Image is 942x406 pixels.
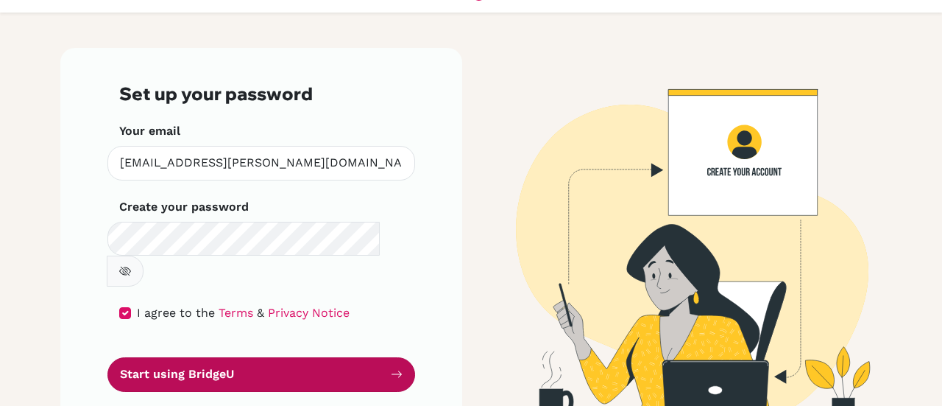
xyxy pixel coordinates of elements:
[137,306,215,320] span: I agree to the
[268,306,350,320] a: Privacy Notice
[107,357,415,392] button: Start using BridgeU
[119,83,403,105] h3: Set up your password
[119,122,180,140] label: Your email
[107,146,415,181] input: Insert your email*
[219,306,253,320] a: Terms
[257,306,264,320] span: &
[119,198,249,216] label: Create your password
